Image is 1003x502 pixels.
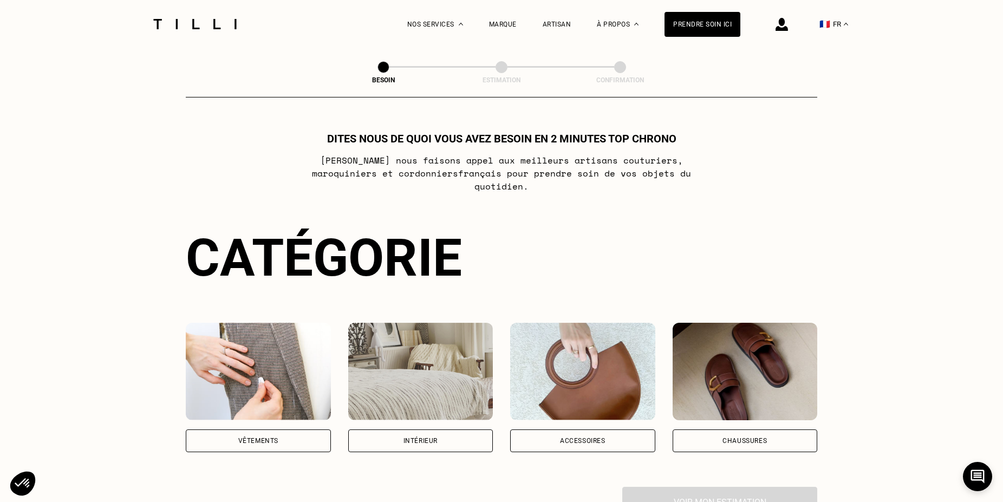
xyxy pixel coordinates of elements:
img: Accessoires [510,323,655,420]
div: Estimation [447,76,556,84]
img: menu déroulant [844,23,848,25]
a: Marque [489,21,517,28]
img: icône connexion [776,18,788,31]
div: Chaussures [722,438,767,444]
h1: Dites nous de quoi vous avez besoin en 2 minutes top chrono [327,132,676,145]
img: Logo du service de couturière Tilli [149,19,240,29]
a: Prendre soin ici [665,12,740,37]
span: 🇫🇷 [819,19,830,29]
div: Catégorie [186,227,817,288]
div: Accessoires [560,438,605,444]
p: [PERSON_NAME] nous faisons appel aux meilleurs artisans couturiers , maroquiniers et cordonniers ... [287,154,717,193]
div: Vêtements [238,438,278,444]
a: Artisan [543,21,571,28]
img: Chaussures [673,323,818,420]
div: Besoin [329,76,438,84]
img: Menu déroulant [459,23,463,25]
img: Menu déroulant à propos [634,23,639,25]
div: Confirmation [566,76,674,84]
div: Intérieur [403,438,438,444]
img: Vêtements [186,323,331,420]
img: Intérieur [348,323,493,420]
